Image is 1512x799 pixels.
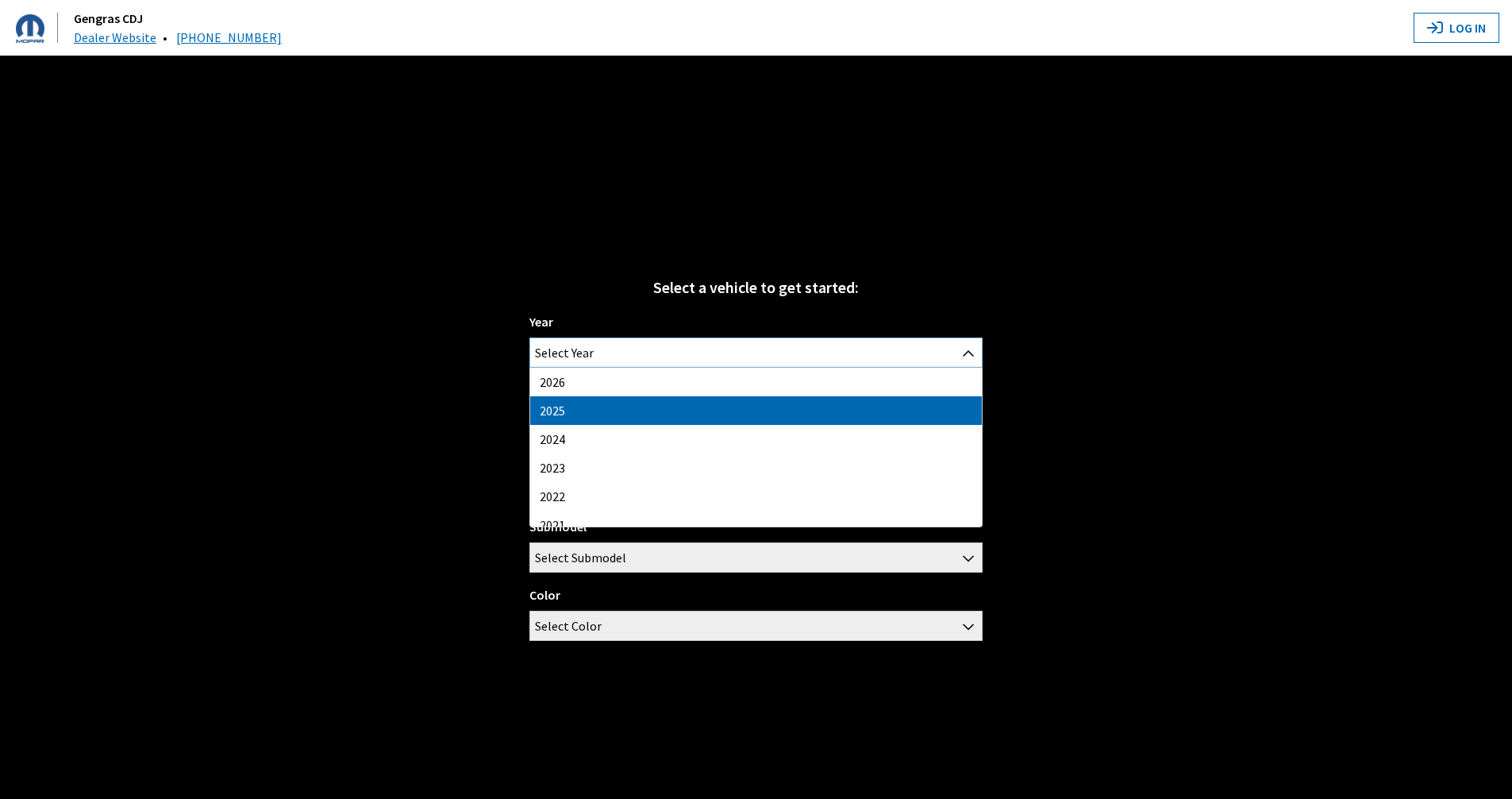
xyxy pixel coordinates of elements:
a: Dealer Website [74,29,156,45]
a: Gengras CDJ [74,10,143,26]
span: • [163,29,167,45]
a: Gengras CDJ logo [16,13,71,43]
a: [PHONE_NUMBER] [176,29,282,45]
span: Select Color [530,612,982,640]
span: Select Submodel [530,543,982,572]
button: Log In [1414,13,1499,43]
label: Submodel [529,517,587,536]
li: 2022 [530,482,982,511]
span: Select Submodel [529,542,983,573]
li: 2021 [530,511,982,539]
li: 2025 [530,396,982,425]
span: Select Year [535,338,594,367]
li: 2026 [530,368,982,396]
span: Select Year [529,338,983,368]
img: Dashboard [16,14,44,43]
li: 2024 [530,425,982,454]
span: Select Submodel [535,543,626,572]
li: 2023 [530,454,982,482]
label: Year [529,312,553,331]
span: Select Color [535,612,602,640]
label: Color [529,585,560,604]
span: Select Year [530,338,982,367]
span: Select Color [529,611,983,641]
div: Select a vehicle to get started: [529,276,983,299]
